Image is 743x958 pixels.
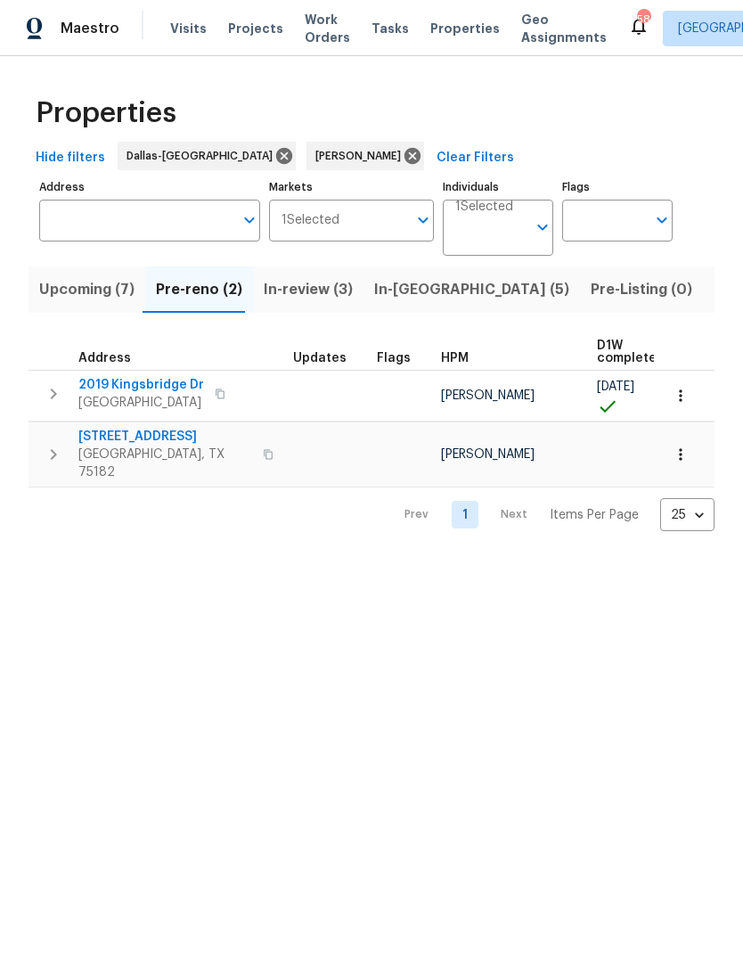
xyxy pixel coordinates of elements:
span: Dallas-[GEOGRAPHIC_DATA] [127,147,280,165]
span: Address [78,352,131,364]
span: Tasks [371,22,409,35]
span: HPM [441,352,469,364]
nav: Pagination Navigation [388,498,714,531]
span: [GEOGRAPHIC_DATA], TX 75182 [78,446,252,481]
p: Items Per Page [550,506,639,524]
span: In-review (3) [264,277,353,302]
button: Clear Filters [429,142,521,175]
span: Geo Assignments [521,11,607,46]
span: Pre-Listing (0) [591,277,692,302]
span: 1 Selected [282,213,339,228]
span: Properties [430,20,500,37]
button: Hide filters [29,142,112,175]
span: Pre-reno (2) [156,277,242,302]
span: Clear Filters [437,147,514,169]
button: Open [411,208,436,233]
div: 25 [660,492,714,538]
span: Updates [293,352,347,364]
button: Open [530,215,555,240]
span: Projects [228,20,283,37]
label: Flags [562,182,673,192]
span: Hide filters [36,147,105,169]
span: D1W complete [597,340,657,364]
div: [PERSON_NAME] [306,142,424,170]
span: Upcoming (7) [39,277,135,302]
span: Visits [170,20,207,37]
span: 2019 Kingsbridge Dr [78,376,204,394]
span: [PERSON_NAME] [315,147,408,165]
span: Work Orders [305,11,350,46]
span: [PERSON_NAME] [441,389,535,402]
span: Flags [377,352,411,364]
label: Individuals [443,182,553,192]
span: 1 Selected [455,200,513,215]
label: Markets [269,182,435,192]
span: [GEOGRAPHIC_DATA] [78,394,204,412]
a: Goto page 1 [452,501,478,528]
span: [STREET_ADDRESS] [78,428,252,446]
span: [PERSON_NAME] [441,448,535,461]
span: Maestro [61,20,119,37]
button: Open [237,208,262,233]
span: In-[GEOGRAPHIC_DATA] (5) [374,277,569,302]
span: Properties [36,104,176,122]
div: Dallas-[GEOGRAPHIC_DATA] [118,142,296,170]
div: 58 [637,11,649,29]
span: [DATE] [597,381,634,393]
button: Open [649,208,674,233]
label: Address [39,182,260,192]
